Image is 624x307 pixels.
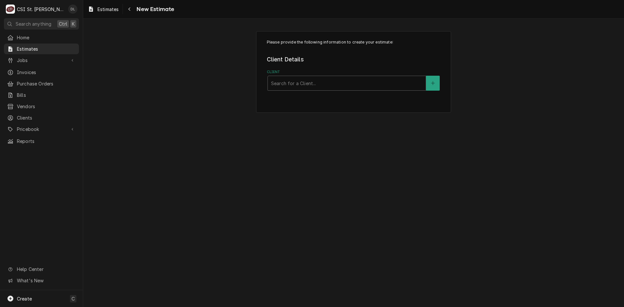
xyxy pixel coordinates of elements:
a: Go to Jobs [4,55,79,66]
span: Jobs [17,57,66,64]
span: Invoices [17,69,76,76]
span: C [71,295,75,302]
a: Home [4,32,79,43]
div: DL [68,5,77,14]
span: Home [17,34,76,41]
span: Help Center [17,266,75,273]
button: Search anythingCtrlK [4,18,79,30]
a: Bills [4,90,79,100]
div: Estimate Create/Update Form [267,39,441,91]
span: What's New [17,277,75,284]
a: Clients [4,112,79,123]
svg: Create New Client [431,81,435,85]
div: David Lindsey's Avatar [68,5,77,14]
a: Estimates [4,44,79,54]
a: Purchase Orders [4,78,79,89]
span: Estimates [97,6,119,13]
button: Create New Client [426,76,440,91]
a: Go to What's New [4,275,79,286]
button: Navigate back [124,4,135,14]
a: Estimates [85,4,121,15]
span: Clients [17,114,76,121]
a: Invoices [4,67,79,78]
span: Pricebook [17,126,66,133]
span: New Estimate [135,5,174,14]
div: Client [267,70,441,91]
span: Ctrl [59,20,67,27]
span: Bills [17,92,76,98]
div: CSI St. Louis's Avatar [6,5,15,14]
span: Vendors [17,103,76,110]
a: Go to Help Center [4,264,79,275]
span: Estimates [17,45,76,52]
a: Reports [4,136,79,147]
div: Estimate Create/Update [256,31,451,113]
span: Purchase Orders [17,80,76,87]
div: CSI St. [PERSON_NAME] [17,6,65,13]
span: Search anything [16,20,51,27]
label: Client [267,70,441,75]
span: Create [17,296,32,301]
p: Please provide the following information to create your estimate: [267,39,441,45]
legend: Client Details [267,55,441,64]
div: C [6,5,15,14]
a: Go to Pricebook [4,124,79,134]
span: K [72,20,75,27]
a: Vendors [4,101,79,112]
span: Reports [17,138,76,145]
